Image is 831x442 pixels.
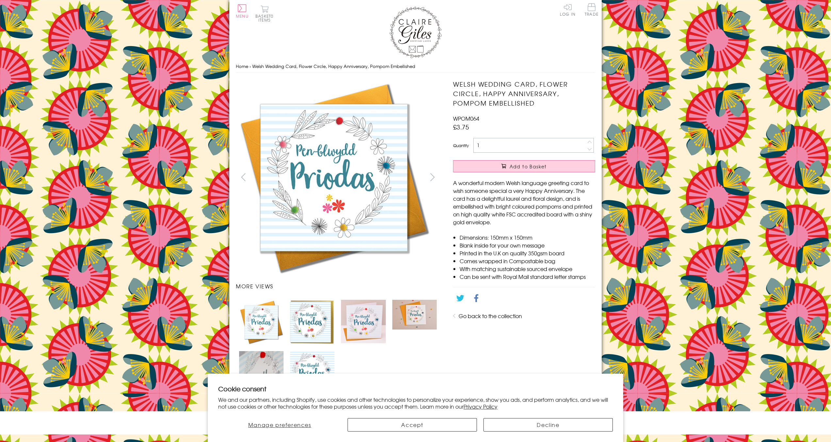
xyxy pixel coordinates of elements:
img: Welsh Wedding Card, Flower Circle, Happy Anniversary, Pompom Embellished [239,300,284,344]
img: Welsh Wedding Card, Flower Circle, Happy Anniversary, Pompom Embellished [290,351,334,396]
h3: More views [236,282,440,290]
button: Basket0 items [255,5,273,22]
span: Menu [236,13,249,19]
li: Carousel Page 4 [389,297,440,348]
a: Go back to the collection [459,312,522,320]
img: Claire Giles Greetings Cards [389,7,442,58]
a: Log In [560,3,576,16]
li: Carousel Page 3 [338,297,389,348]
button: Manage preferences [218,418,341,432]
img: Welsh Wedding Card, Flower Circle, Happy Anniversary, Pompom Embellished [236,79,432,276]
nav: breadcrumbs [236,60,595,73]
h1: Welsh Wedding Card, Flower Circle, Happy Anniversary, Pompom Embellished [453,79,595,108]
li: Blank inside for your own message [460,241,595,249]
img: Welsh Wedding Card, Flower Circle, Happy Anniversary, Pompom Embellished [392,300,437,330]
ul: Carousel Pagination [236,297,440,404]
button: next [425,170,440,184]
span: WPOM064 [453,114,479,122]
button: Add to Basket [453,160,595,172]
p: A wonderful modern Welsh language greeting card to wish someone special a very Happy Anniversary.... [453,179,595,226]
a: Privacy Policy [464,402,497,410]
button: Menu [236,4,249,18]
a: Home [236,63,248,69]
a: Trade [585,3,598,17]
img: Welsh Wedding Card, Flower Circle, Happy Anniversary, Pompom Embellished [341,300,385,343]
button: Accept [348,418,477,432]
button: Decline [483,418,613,432]
li: Dimensions: 150mm x 150mm [460,233,595,241]
p: We and our partners, including Shopify, use cookies and other technologies to personalize your ex... [218,396,613,410]
span: Trade [585,3,598,16]
img: Welsh Wedding Card, Flower Circle, Happy Anniversary, Pompom Embellished [239,351,284,401]
li: Printed in the U.K on quality 350gsm board [460,249,595,257]
img: Welsh Wedding Card, Flower Circle, Happy Anniversary, Pompom Embellished [290,300,334,344]
li: Carousel Page 1 (Current Slide) [236,297,287,348]
li: With matching sustainable sourced envelope [460,265,595,273]
li: Can be sent with Royal Mail standard letter stamps [460,273,595,280]
span: Welsh Wedding Card, Flower Circle, Happy Anniversary, Pompom Embellished [252,63,415,69]
li: Comes wrapped in Compostable bag [460,257,595,265]
button: prev [236,170,251,184]
span: 0 items [258,13,273,23]
label: Quantity [453,143,469,148]
li: Carousel Page 2 [287,297,338,348]
h2: Cookie consent [218,384,613,393]
li: Carousel Page 6 [287,348,338,405]
span: Manage preferences [248,421,311,429]
li: Carousel Page 5 [236,348,287,405]
span: › [250,63,251,69]
span: Add to Basket [510,163,547,170]
span: £3.75 [453,122,469,131]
